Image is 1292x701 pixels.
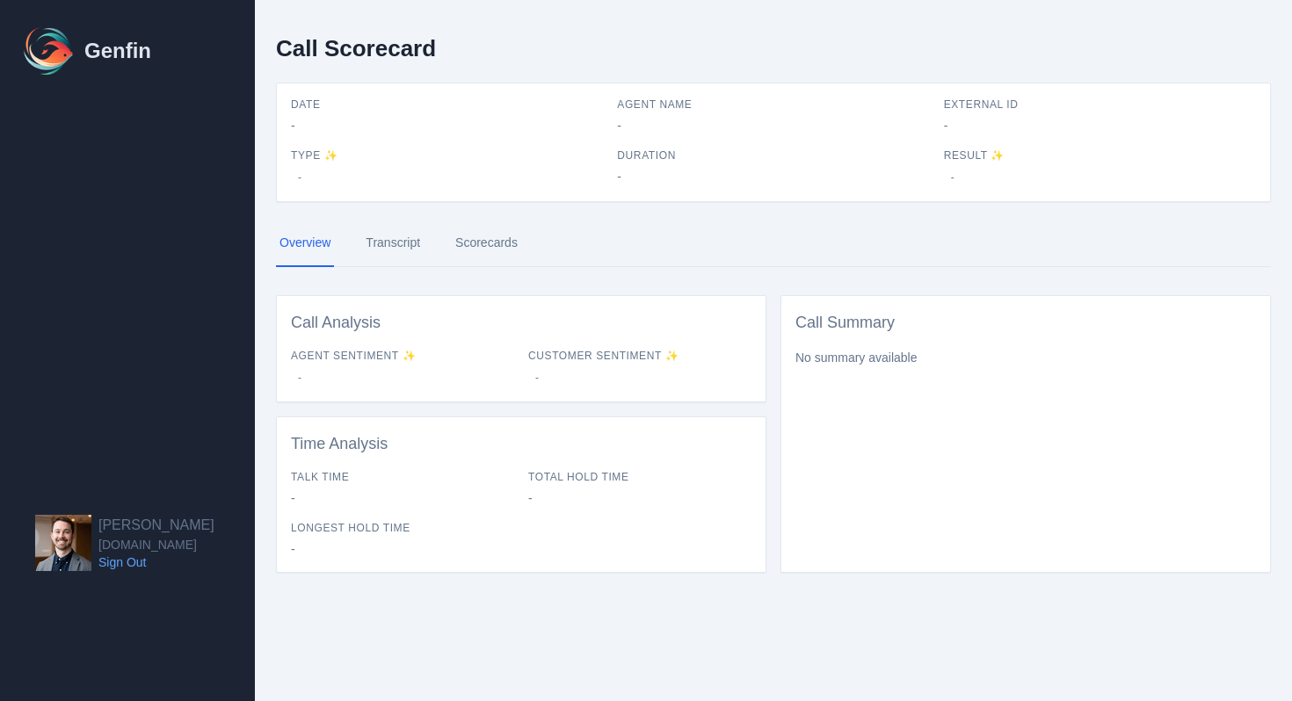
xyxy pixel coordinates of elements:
h3: Call Summary [795,310,1256,335]
span: External ID [944,98,1256,112]
a: Scorecards [452,220,521,267]
a: Transcript [362,220,424,267]
a: Sign Out [98,553,214,571]
h2: [PERSON_NAME] [98,515,214,536]
span: - [528,369,546,387]
img: Jordan Stamman [35,515,91,571]
img: Logo [21,23,77,79]
nav: Tabs [276,220,1271,267]
span: - [617,168,929,185]
h2: Call Scorecard [276,35,436,61]
span: - [291,169,308,186]
span: Result ✨ [944,148,1256,163]
span: - [944,117,1256,134]
span: Customer Sentiment ✨ [528,349,751,363]
span: - [617,117,929,134]
span: Duration [617,148,929,163]
span: - [291,489,514,507]
span: - [944,169,962,186]
h3: Call Analysis [291,310,751,335]
span: Longest Hold Time [291,521,514,535]
p: No summary available [795,349,1256,366]
span: Type ✨ [291,148,603,163]
span: - [291,117,603,134]
span: Total Hold Time [528,470,751,484]
span: - [291,540,514,558]
span: [DOMAIN_NAME] [98,536,214,553]
span: Agent Sentiment ✨ [291,349,514,363]
span: Agent Name [617,98,929,112]
a: Overview [276,220,334,267]
span: - [291,369,308,387]
span: Date [291,98,603,112]
h3: Time Analysis [291,431,751,456]
span: Talk Time [291,470,514,484]
span: - [528,489,751,507]
h1: Genfin [84,37,151,65]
